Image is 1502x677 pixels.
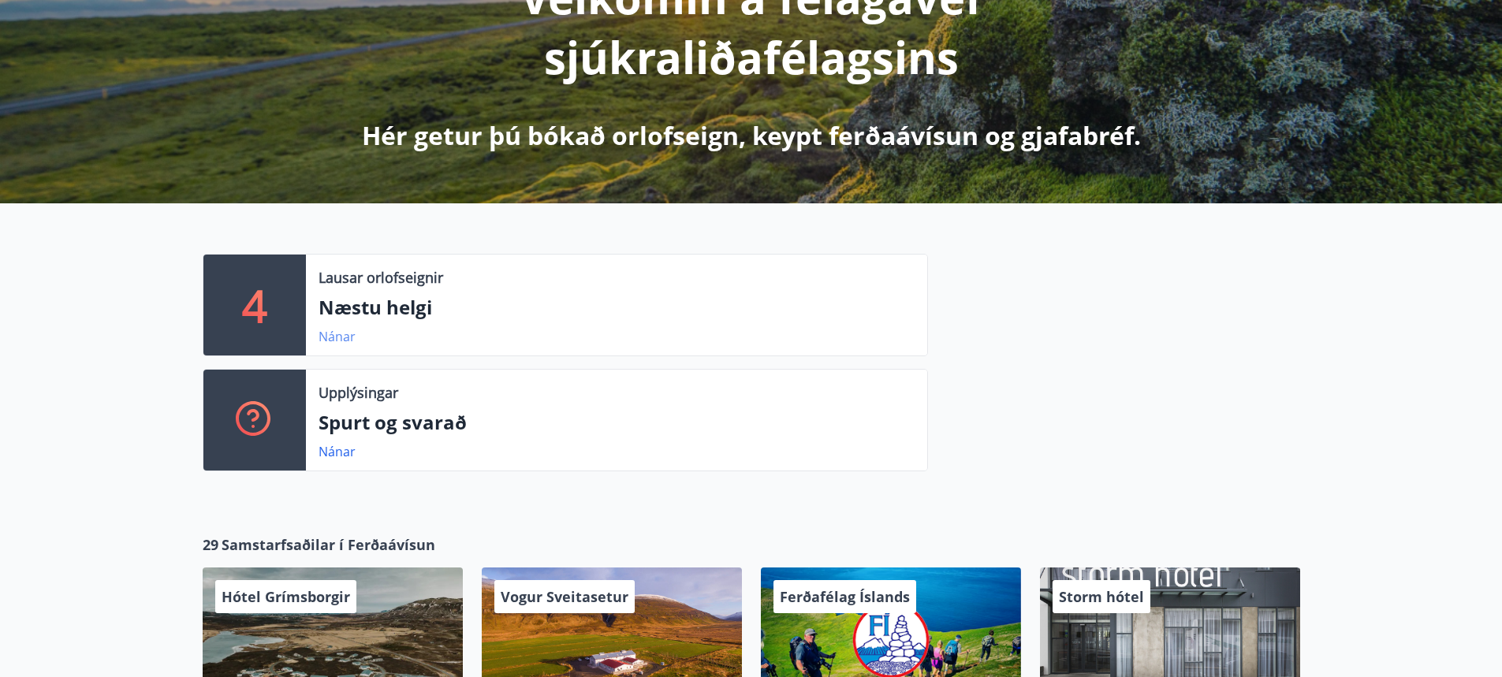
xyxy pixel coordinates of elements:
p: Næstu helgi [319,294,915,321]
p: Lausar orlofseignir [319,267,443,288]
span: Vogur Sveitasetur [501,587,628,606]
span: 29 [203,534,218,555]
a: Nánar [319,443,356,460]
span: Ferðafélag Íslands [780,587,910,606]
a: Nánar [319,328,356,345]
p: Hér getur þú bókað orlofseign, keypt ferðaávísun og gjafabréf. [362,118,1141,153]
p: Spurt og svarað [319,409,915,436]
p: Upplýsingar [319,382,398,403]
span: Storm hótel [1059,587,1144,606]
span: Samstarfsaðilar í Ferðaávísun [222,534,435,555]
span: Hótel Grímsborgir [222,587,350,606]
p: 4 [242,275,267,335]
